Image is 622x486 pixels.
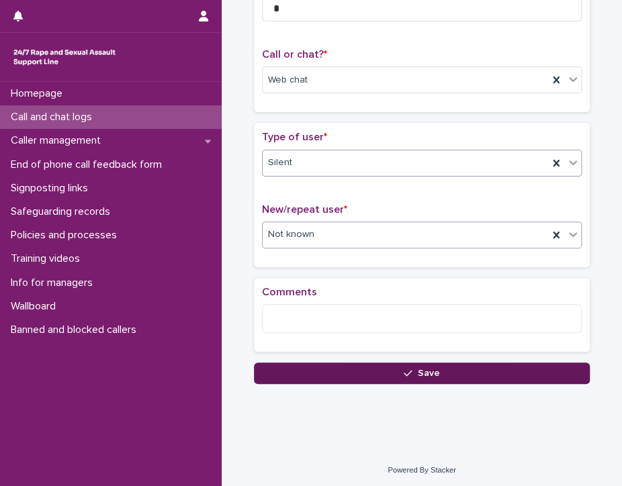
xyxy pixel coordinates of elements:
p: Call and chat logs [5,111,103,124]
p: Banned and blocked callers [5,324,147,336]
span: Web chat [268,73,308,87]
p: Policies and processes [5,229,128,242]
span: Call or chat? [262,49,327,60]
img: rhQMoQhaT3yELyF149Cw [11,44,118,70]
span: New/repeat user [262,204,347,215]
p: Wallboard [5,300,66,313]
p: Safeguarding records [5,205,121,218]
span: Type of user [262,132,327,142]
p: Caller management [5,134,112,147]
p: Training videos [5,252,91,265]
span: Save [418,369,440,378]
span: Not known [268,228,314,242]
p: Info for managers [5,277,103,289]
a: Powered By Stacker [388,466,455,474]
button: Save [254,362,590,384]
p: End of phone call feedback form [5,158,173,171]
p: Signposting links [5,182,99,195]
span: Silent [268,156,292,170]
p: Homepage [5,87,73,100]
span: Comments [262,287,317,297]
